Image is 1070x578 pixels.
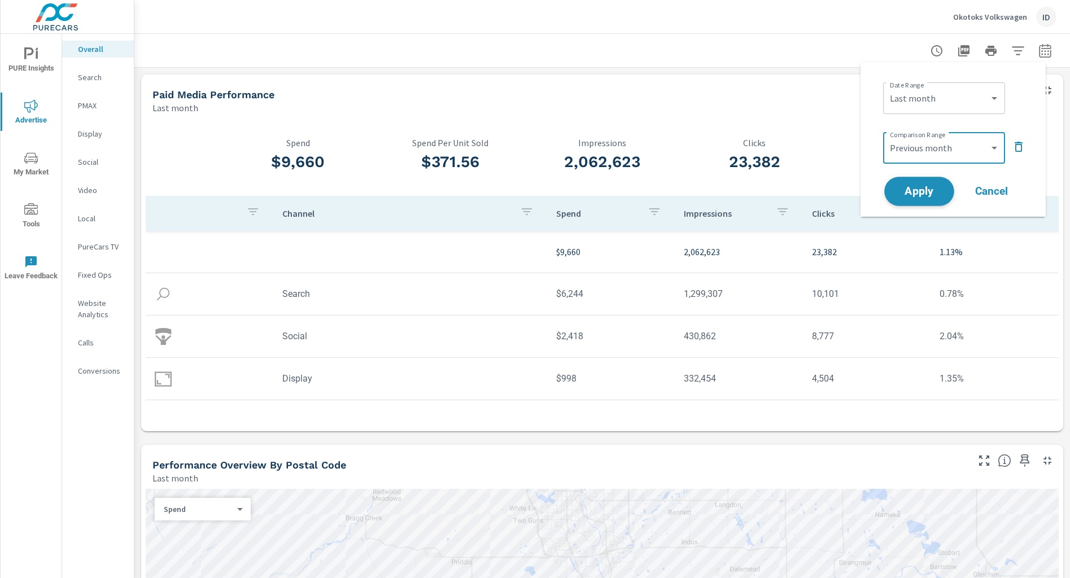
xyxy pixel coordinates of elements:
td: $2,418 [547,322,675,351]
td: 332,454 [675,364,802,393]
div: ID [1036,7,1056,27]
td: $6,244 [547,279,675,308]
p: Spend [556,208,639,219]
span: Advertise [4,99,58,127]
p: Channel [282,208,511,219]
p: CTR [831,138,983,148]
p: Last month [152,471,198,485]
p: Overall [78,43,125,55]
span: Leave Feedback [4,255,58,283]
img: icon-social.svg [155,328,172,345]
span: Cancel [969,186,1014,196]
div: PureCars TV [62,238,134,255]
p: Impressions [684,208,766,219]
p: PureCars TV [78,241,125,252]
td: 430,862 [675,322,802,351]
span: Save this to your personalized report [1016,452,1034,470]
p: Video [78,185,125,196]
td: Display [273,364,547,393]
h5: Paid Media Performance [152,89,274,100]
div: Social [62,154,134,170]
div: Video [62,182,134,199]
h3: 23,382 [678,152,831,172]
p: $9,660 [556,245,666,259]
p: Spend [164,504,233,514]
div: PMAX [62,97,134,114]
td: 4,504 [803,364,931,393]
td: Search [273,279,547,308]
td: Social [273,322,547,351]
td: 10,101 [803,279,931,308]
p: Conversions [78,365,125,376]
div: Search [62,69,134,86]
p: PMAX [78,100,125,111]
h3: 1.13% [831,152,983,172]
button: Make Fullscreen [975,452,993,470]
p: Last month [152,101,198,115]
div: Fixed Ops [62,266,134,283]
div: Overall [62,41,134,58]
td: 1.35% [931,364,1058,393]
p: 23,382 [812,245,921,259]
div: Website Analytics [62,295,134,323]
p: Spend Per Unit Sold [374,138,526,148]
button: Minimize Widget [1038,81,1056,99]
img: icon-search.svg [155,286,172,303]
img: icon-display.svg [155,370,172,387]
h3: $371.56 [374,152,526,172]
h5: Performance Overview By Postal Code [152,459,346,471]
td: 0.78% [931,279,1058,308]
span: Tools [4,203,58,231]
td: $998 [547,364,675,393]
h3: $9,660 [222,152,374,172]
button: Cancel [958,177,1025,205]
span: Understand performance data by postal code. Individual postal codes can be selected and expanded ... [998,454,1011,467]
p: 1.13% [940,245,1049,259]
button: Apply [884,177,954,206]
p: Display [78,128,125,139]
p: Clicks [812,208,894,219]
td: 1,299,307 [675,279,802,308]
p: Calls [78,337,125,348]
span: My Market [4,151,58,179]
p: Fixed Ops [78,269,125,281]
p: Local [78,213,125,224]
td: 8,777 [803,322,931,351]
p: 2,062,623 [684,245,793,259]
p: Social [78,156,125,168]
button: "Export Report to PDF" [953,40,975,62]
span: Apply [896,186,942,197]
div: Conversions [62,362,134,379]
h3: 2,062,623 [526,152,679,172]
p: Clicks [678,138,831,148]
td: 2.04% [931,322,1058,351]
div: Calls [62,334,134,351]
button: Apply Filters [1007,40,1029,62]
button: Print Report [980,40,1002,62]
span: PURE Insights [4,47,58,75]
div: Spend [155,504,242,515]
p: Spend [222,138,374,148]
p: Okotoks Volkswagen [953,12,1027,22]
p: Website Analytics [78,297,125,320]
p: Search [78,72,125,83]
div: Display [62,125,134,142]
div: Local [62,210,134,227]
div: nav menu [1,34,62,294]
button: Select Date Range [1034,40,1056,62]
p: Impressions [526,138,679,148]
button: Minimize Widget [1038,452,1056,470]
